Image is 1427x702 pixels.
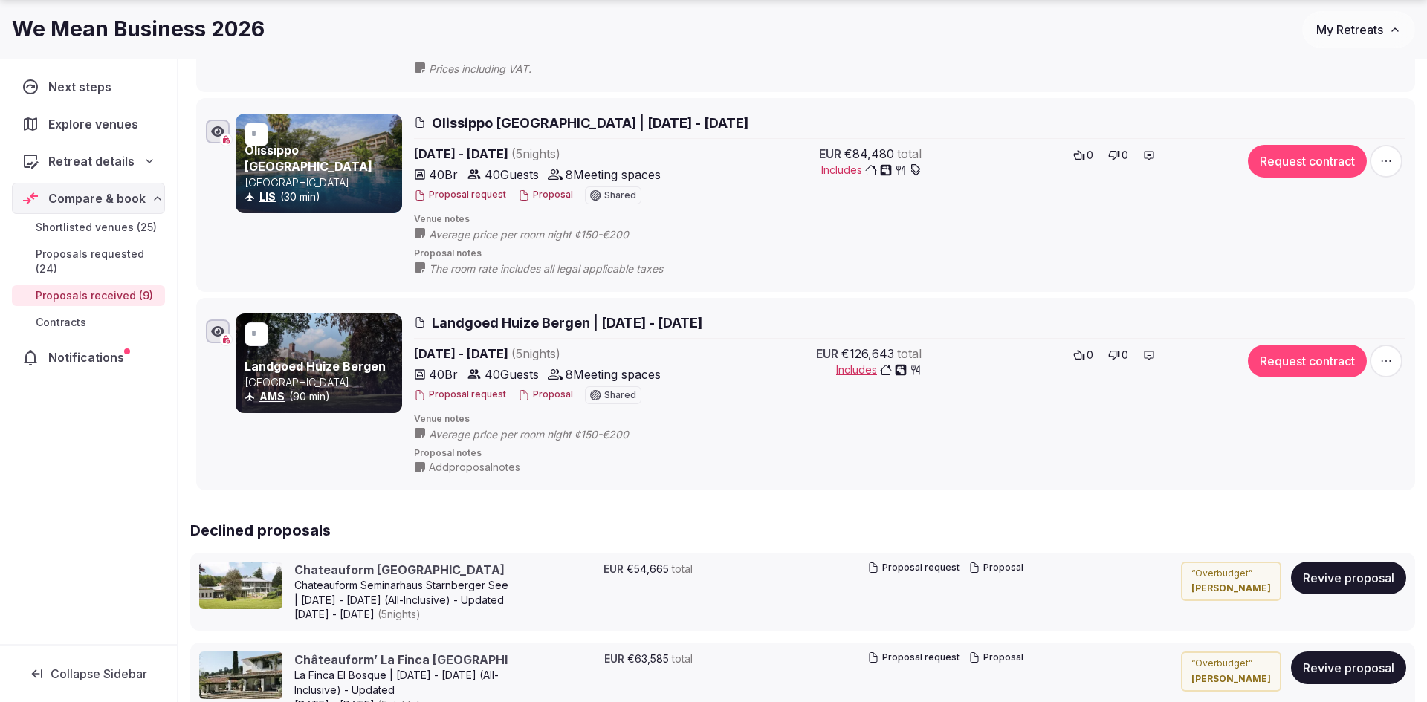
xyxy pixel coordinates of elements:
span: Shared [604,191,636,200]
button: 0 [1104,345,1133,365]
span: Proposals received (9) [36,288,153,303]
span: My Retreats [1316,22,1383,37]
span: 8 Meeting spaces [566,166,661,183]
a: Shortlisted venues (25) [12,217,165,238]
img: Châteauform’ La Finca El Bosque cover photo [199,651,282,699]
h2: Declined proposals [190,520,1415,541]
p: [GEOGRAPHIC_DATA] [245,375,399,390]
span: Average price per room night ¢150-€200 [429,227,659,242]
span: Collapse Sidebar [51,666,147,681]
span: Compare & book [48,189,146,207]
button: Proposal [518,389,573,401]
button: Proposal request [414,389,506,401]
a: Notifications [12,342,165,373]
a: Explore venues [12,108,165,140]
span: total [672,651,693,666]
span: €84,480 [844,145,894,163]
span: Notifications [48,348,130,366]
a: Contracts [12,312,165,333]
a: LIS [259,190,276,203]
span: total [897,145,922,163]
button: Proposal [518,189,573,201]
span: 0 [1122,148,1128,163]
button: 0 [1069,145,1098,166]
span: The room rate includes all legal applicable taxes [429,261,693,276]
button: Proposal [968,651,1023,664]
div: La Finca El Bosque | [DATE] - [DATE] (All-Inclusive) - Updated [294,668,508,697]
span: [DATE] - [DATE] [414,345,676,363]
button: 0 [1104,145,1133,166]
div: Chateauform Seminarhaus Starnberger See | [DATE] - [DATE] (All-Inclusive) - Updated [294,578,508,607]
button: Revive proposal [1291,562,1406,594]
button: Request contract [1248,145,1367,178]
span: 40 Br [429,365,458,383]
span: Proposals requested (24) [36,247,159,276]
span: Proposal notes [414,247,1405,260]
span: Retreat details [48,152,135,170]
span: Proposal notes [414,447,1405,460]
span: €126,643 [841,345,894,363]
span: Average price per room night ¢150-€200 [429,427,659,442]
span: Prices including VAT. [429,62,561,77]
span: 40 Br [429,166,458,183]
a: AMS [259,390,285,403]
span: 0 [1122,348,1128,363]
span: Olissippo [GEOGRAPHIC_DATA] | [DATE] - [DATE] [432,114,748,132]
span: 0 [1087,148,1093,163]
span: ( 5 night s ) [511,346,560,361]
a: Châteauform’ La Finca [GEOGRAPHIC_DATA] [294,651,573,668]
span: total [672,562,693,576]
span: [DATE] - [DATE] [414,145,676,163]
span: EUR [816,345,838,363]
span: Add proposal notes [429,460,520,475]
span: Explore venues [48,115,144,133]
span: EUR [819,145,841,163]
button: Proposal [968,562,1023,574]
div: (90 min) [245,389,399,404]
span: EUR [604,651,624,666]
span: ( 5 night s ) [378,608,421,620]
span: ( 5 night s ) [511,146,560,161]
h1: We Mean Business 2026 [12,15,265,44]
span: 8 Meeting spaces [566,365,661,383]
a: Olissippo [GEOGRAPHIC_DATA] [245,143,372,174]
span: EUR [604,562,624,576]
cite: [PERSON_NAME] [1191,673,1271,686]
button: Includes [836,363,922,377]
button: Revive proposal [1291,651,1406,684]
img: Chateauform Seminarhaus Starnberger See cover photo [199,562,282,609]
button: Proposal request [867,651,960,664]
p: “ Overbudget ” [1191,568,1271,580]
span: total [897,345,922,363]
button: Collapse Sidebar [12,657,165,690]
cite: [PERSON_NAME] [1191,582,1271,595]
a: Proposals requested (24) [12,244,165,279]
span: Venue notes [414,213,1405,226]
span: €54,665 [627,562,669,576]
button: 0 [1069,345,1098,365]
a: Proposals received (9) [12,285,165,306]
span: Shared [604,391,636,400]
span: Shortlisted venues (25) [36,220,157,235]
span: Landgoed Huize Bergen | [DATE] - [DATE] [432,313,702,332]
span: 40 Guests [485,365,539,383]
a: Landgoed Huize Bergen [245,359,386,374]
button: Includes [821,163,922,178]
p: “ Overbudget ” [1191,657,1271,670]
span: 40 Guests [485,166,539,183]
div: (30 min) [245,189,399,204]
button: Proposal request [867,562,960,574]
span: Next steps [48,78,117,96]
span: [DATE] - [DATE] [294,607,508,622]
p: [GEOGRAPHIC_DATA] [245,175,399,190]
button: Request contract [1248,345,1367,377]
a: Next steps [12,71,165,103]
a: Chateauform [GEOGRAPHIC_DATA] [294,562,517,578]
button: My Retreats [1302,11,1415,48]
span: €63,585 [627,651,669,666]
span: Contracts [36,315,86,330]
span: 0 [1087,348,1093,363]
span: Venue notes [414,413,1405,426]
